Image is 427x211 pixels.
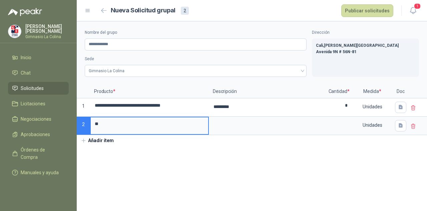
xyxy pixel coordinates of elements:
[326,85,352,98] p: Cantidad
[312,29,419,36] label: Dirección
[8,25,21,38] img: Company Logo
[21,85,44,92] span: Solicitudes
[77,135,118,146] button: Añadir ítem
[8,51,69,64] a: Inicio
[21,131,50,138] span: Aprobaciones
[8,8,42,16] img: Logo peakr
[316,42,415,49] p: Cali , [PERSON_NAME][GEOGRAPHIC_DATA]
[25,24,69,33] p: [PERSON_NAME] [PERSON_NAME]
[341,4,393,17] button: Publicar solicitudes
[21,69,31,77] span: Chat
[90,85,209,98] p: Producto
[85,29,307,36] label: Nombre del grupo
[8,166,69,179] a: Manuales y ayuda
[8,82,69,95] a: Solicitudes
[181,7,189,15] div: 2
[111,6,175,15] h2: Nueva Solicitud grupal
[8,143,69,164] a: Órdenes de Compra
[353,117,392,133] div: Unidades
[25,35,69,39] p: Gimnasio La Colina
[8,113,69,125] a: Negociaciones
[352,85,392,98] p: Medida
[89,66,303,76] span: Gimnasio La Colina
[414,3,421,9] span: 1
[21,100,45,107] span: Licitaciones
[209,85,326,98] p: Descripción
[8,97,69,110] a: Licitaciones
[21,54,31,61] span: Inicio
[407,5,419,17] button: 1
[77,117,90,135] p: 2
[316,49,415,55] p: Avenida 9N # 56N-81
[77,98,90,117] p: 1
[392,85,409,98] p: Doc
[353,99,392,114] div: Unidades
[21,115,51,123] span: Negociaciones
[21,146,62,161] span: Órdenes de Compra
[8,128,69,141] a: Aprobaciones
[8,67,69,79] a: Chat
[21,169,59,176] span: Manuales y ayuda
[85,56,307,62] label: Sede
